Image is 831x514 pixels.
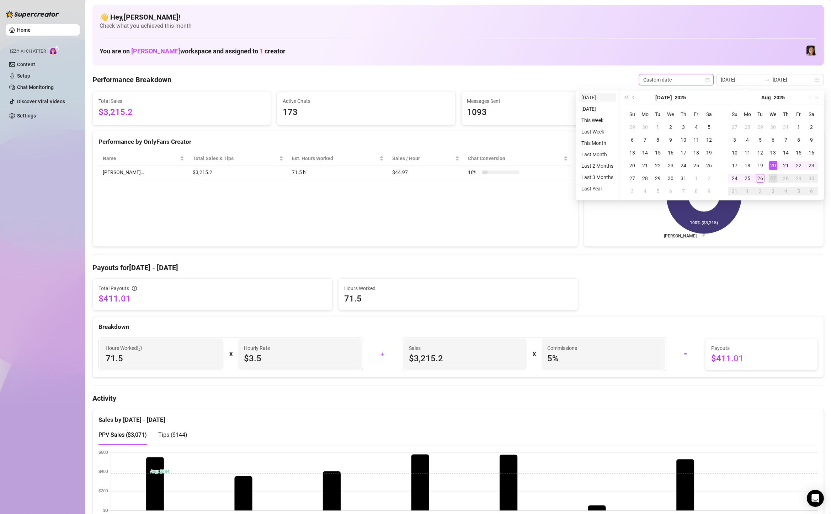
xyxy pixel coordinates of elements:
[677,159,690,172] td: 2025-07-24
[49,45,60,56] img: AI Chatter
[388,152,464,166] th: Sales / Hour
[664,121,677,133] td: 2025-07-02
[98,322,818,332] div: Breakdown
[779,108,792,121] th: Th
[409,344,521,352] span: Sales
[705,78,710,82] span: calendar
[666,187,675,195] div: 6
[807,174,816,183] div: 30
[626,108,639,121] th: Su
[260,47,263,55] span: 1
[244,344,270,352] article: Hourly Rate
[703,159,715,172] td: 2025-07-26
[677,146,690,159] td: 2025-07-17
[679,136,688,144] div: 10
[756,136,765,144] div: 5
[641,123,649,131] div: 30
[579,173,616,182] li: Last 3 Months
[677,172,690,185] td: 2025-07-31
[807,148,816,157] div: 16
[654,161,662,170] div: 22
[805,133,818,146] td: 2025-08-09
[711,344,812,352] span: Payouts
[229,348,233,360] div: X
[792,159,805,172] td: 2025-08-22
[654,123,662,131] div: 1
[703,108,715,121] th: Sa
[711,353,812,364] span: $411.01
[805,172,818,185] td: 2025-08-30
[467,106,634,119] span: 1093
[292,154,378,162] div: Est. Hours Worked
[579,150,616,159] li: Last Month
[679,161,688,170] div: 24
[764,77,770,83] span: swap-right
[692,187,701,195] div: 8
[626,121,639,133] td: 2025-06-29
[730,174,739,183] div: 24
[100,47,286,55] h1: You are on workspace and assigned to creator
[664,146,677,159] td: 2025-07-16
[651,133,664,146] td: 2025-07-08
[792,146,805,159] td: 2025-08-15
[626,172,639,185] td: 2025-07-27
[779,146,792,159] td: 2025-08-14
[690,172,703,185] td: 2025-08-01
[622,90,630,105] button: Last year (Control + left)
[782,174,790,183] div: 28
[730,161,739,170] div: 17
[547,353,659,364] span: 5 %
[654,174,662,183] div: 29
[743,174,752,183] div: 25
[807,136,816,144] div: 9
[579,105,616,113] li: [DATE]
[741,121,754,133] td: 2025-07-28
[628,161,636,170] div: 20
[137,346,142,351] span: info-circle
[628,148,636,157] div: 13
[690,146,703,159] td: 2025-07-18
[769,136,777,144] div: 6
[651,159,664,172] td: 2025-07-22
[741,108,754,121] th: Mo
[367,348,398,360] div: +
[769,161,777,170] div: 20
[741,185,754,198] td: 2025-09-01
[769,123,777,131] div: 30
[794,148,803,157] div: 15
[743,136,752,144] div: 4
[651,185,664,198] td: 2025-08-05
[98,409,818,425] div: Sales by [DATE] - [DATE]
[690,133,703,146] td: 2025-07-11
[654,148,662,157] div: 15
[654,136,662,144] div: 8
[664,172,677,185] td: 2025-07-30
[655,90,672,105] button: Choose a month
[792,108,805,121] th: Fr
[677,133,690,146] td: 2025-07-10
[782,136,790,144] div: 7
[743,123,752,131] div: 28
[641,148,649,157] div: 14
[741,172,754,185] td: 2025-08-25
[626,146,639,159] td: 2025-07-13
[703,185,715,198] td: 2025-08-09
[641,174,649,183] div: 28
[641,187,649,195] div: 4
[626,159,639,172] td: 2025-07-20
[409,353,521,364] span: $3,215.2
[767,159,779,172] td: 2025-08-20
[98,284,129,292] span: Total Payouts
[805,121,818,133] td: 2025-08-02
[779,185,792,198] td: 2025-09-04
[664,108,677,121] th: We
[98,152,188,166] th: Name
[782,161,790,170] div: 21
[754,172,767,185] td: 2025-08-26
[773,76,813,84] input: End date
[188,166,288,179] td: $3,215.2
[106,344,142,352] span: Hours Worked
[679,123,688,131] div: 3
[17,99,65,104] a: Discover Viral Videos
[639,133,651,146] td: 2025-07-07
